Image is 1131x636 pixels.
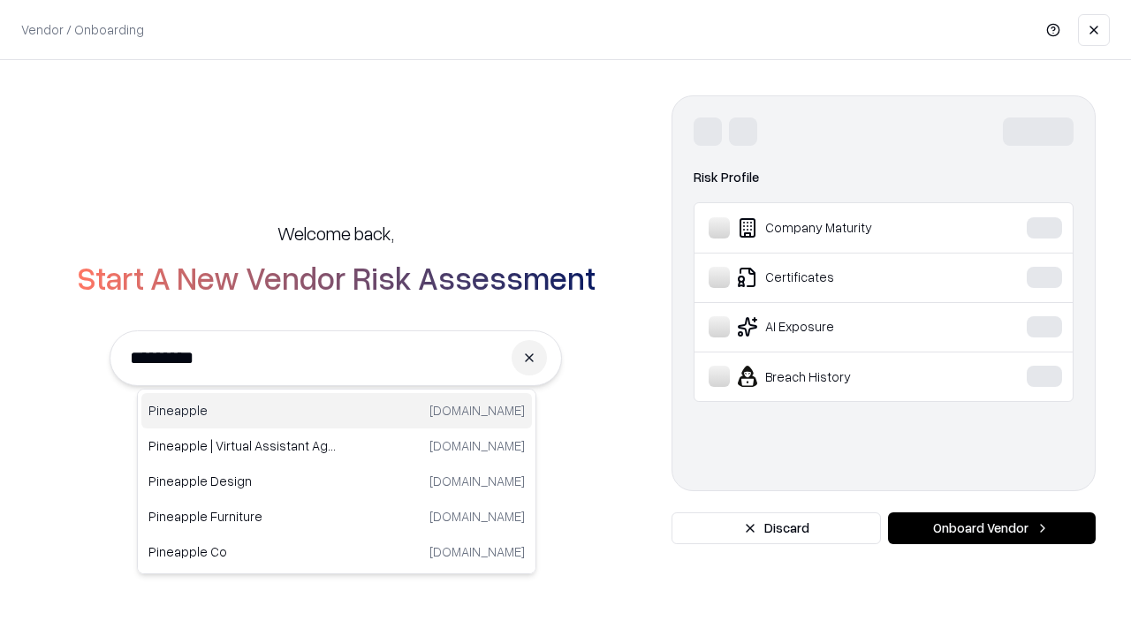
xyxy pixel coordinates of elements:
[137,389,536,574] div: Suggestions
[148,472,337,490] p: Pineapple Design
[709,366,973,387] div: Breach History
[148,401,337,420] p: Pineapple
[672,512,881,544] button: Discard
[77,260,596,295] h2: Start A New Vendor Risk Assessment
[709,316,973,337] div: AI Exposure
[429,542,525,561] p: [DOMAIN_NAME]
[429,472,525,490] p: [DOMAIN_NAME]
[277,221,394,246] h5: Welcome back,
[888,512,1096,544] button: Onboard Vendor
[429,436,525,455] p: [DOMAIN_NAME]
[429,401,525,420] p: [DOMAIN_NAME]
[148,436,337,455] p: Pineapple | Virtual Assistant Agency
[429,507,525,526] p: [DOMAIN_NAME]
[709,217,973,238] div: Company Maturity
[709,267,973,288] div: Certificates
[148,507,337,526] p: Pineapple Furniture
[694,167,1074,188] div: Risk Profile
[21,20,144,39] p: Vendor / Onboarding
[148,542,337,561] p: Pineapple Co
